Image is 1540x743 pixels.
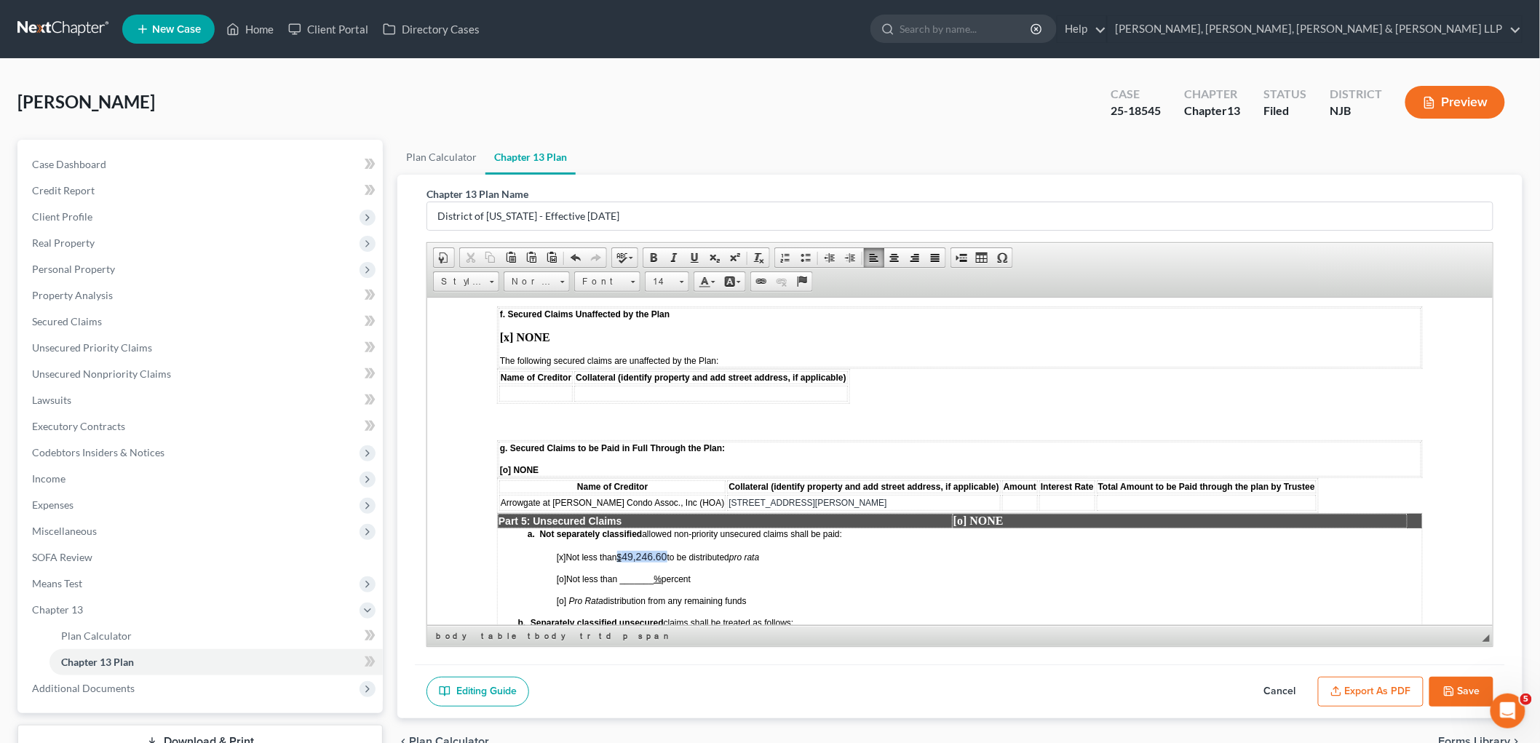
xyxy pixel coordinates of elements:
label: Chapter 13 Plan Name [426,186,528,202]
div: 25-18545 [1111,103,1161,119]
a: Paste as plain text [521,248,541,267]
a: Superscript [725,248,745,267]
button: Export as PDF [1318,677,1424,707]
a: Align Right [905,248,925,267]
div: Filed [1263,103,1306,119]
a: Property Analysis [20,282,383,309]
button: Save [1429,677,1493,707]
a: Align Left [864,248,884,267]
a: Unlink [771,272,792,291]
a: Text Color [694,272,720,291]
div: District [1330,86,1382,103]
button: Cancel [1248,677,1312,707]
a: Lawsuits [20,387,383,413]
a: tr element [577,629,595,643]
span: 14 [646,272,675,291]
a: span element [635,629,675,643]
span: Normal [504,272,555,291]
input: Search by name... [900,15,1033,42]
span: Chapter 13 Plan [61,656,134,668]
a: body element [433,629,477,643]
span: claims shall be treated as follows: [71,320,367,330]
strong: b. Separately classified unsecured [91,320,237,330]
a: p element [620,629,634,643]
span: Income [32,472,66,485]
a: Justify [925,248,945,267]
a: Subscript [704,248,725,267]
span: Unsecured Priority Claims [32,341,152,354]
a: Client Portal [281,16,376,42]
span: Additional Documents [32,682,135,694]
span: Personal Property [32,263,115,275]
input: Enter name... [427,202,1493,230]
div: Chapter [1184,103,1240,119]
span: Plan Calculator [61,629,132,642]
a: Styles [433,271,499,292]
a: Credit Report [20,178,383,204]
span: 5 [1520,694,1532,705]
span: Unsecured Nonpriority Claims [32,367,171,380]
a: Link [751,272,771,291]
a: Remove Format [749,248,769,267]
span: Property Analysis [32,289,113,301]
a: Chapter 13 Plan [485,140,576,175]
a: Help [1057,16,1106,42]
a: Plan Calculator [397,140,485,175]
span: Secured Claims [32,315,102,327]
span: 13 [1227,103,1240,117]
span: Codebtors Insiders & Notices [32,446,164,458]
div: Chapter [1184,86,1240,103]
span: Styles [434,272,485,291]
a: Insert Special Character [992,248,1012,267]
span: Case Dashboard [32,158,106,170]
span: SOFA Review [32,551,92,563]
span: Miscellaneous [32,525,97,537]
a: Editing Guide [426,677,529,707]
a: Redo [586,248,606,267]
a: Increase Indent [840,248,860,267]
span: Lawsuits [32,394,71,406]
a: Case Dashboard [20,151,383,178]
span: Resize [1483,635,1490,642]
a: Spell Checker [612,248,638,267]
a: Center [884,248,905,267]
div: Status [1263,86,1306,103]
a: Unsecured Priority Claims [20,335,383,361]
a: Unsecured Nonpriority Claims [20,361,383,387]
span: Expenses [32,498,74,511]
a: Table [972,248,992,267]
a: tbody element [525,629,576,643]
a: Decrease Indent [819,248,840,267]
a: Insert/Remove Bulleted List [795,248,816,267]
div: Case [1111,86,1161,103]
span: Client Profile [32,210,92,223]
span: Real Property [32,237,95,249]
a: [PERSON_NAME], [PERSON_NAME], [PERSON_NAME] & [PERSON_NAME] LLP [1108,16,1522,42]
div: NJB [1330,103,1382,119]
a: Underline [684,248,704,267]
a: Home [219,16,281,42]
a: table element [478,629,523,643]
a: Paste from Word [541,248,562,267]
iframe: Intercom live chat [1491,694,1525,728]
span: Means Test [32,577,82,589]
a: 14 [645,271,689,292]
a: Document Properties [434,248,454,267]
